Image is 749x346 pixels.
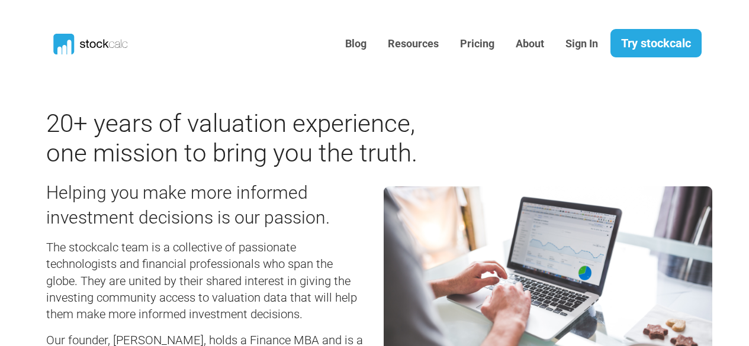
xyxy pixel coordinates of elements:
a: Try stockcalc [610,29,702,57]
a: Resources [379,30,448,59]
h3: Helping you make more informed investment decisions is our passion. [46,180,366,230]
a: About [507,30,553,59]
a: Sign In [557,30,607,59]
h5: The stockcalc team is a collective of passionate technologists and financial professionals who sp... [46,239,366,323]
a: Blog [336,30,375,59]
h2: 20+ years of valuation experience, one mission to bring you the truth. [46,109,422,169]
a: Pricing [451,30,503,59]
